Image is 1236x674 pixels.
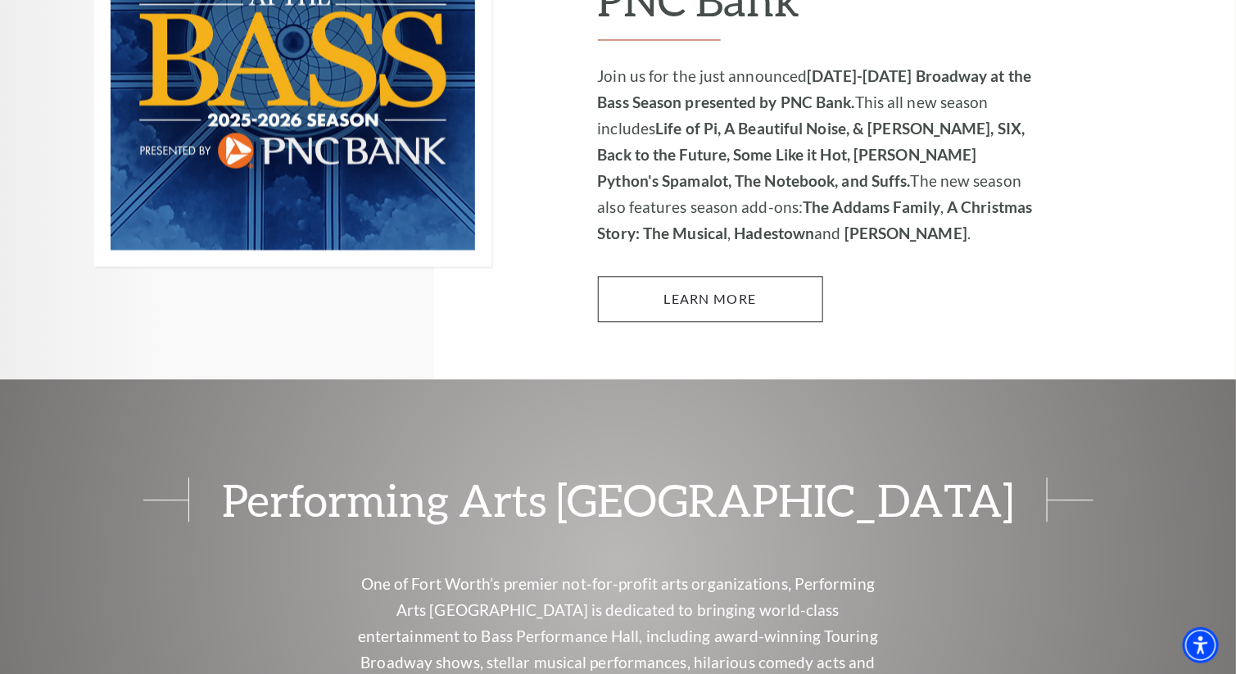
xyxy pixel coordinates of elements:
[598,197,1033,242] strong: A Christmas Story: The Musical
[735,224,815,242] strong: Hadestown
[598,66,1032,111] strong: [DATE]-[DATE] Broadway at the Bass Season presented by PNC Bank.
[844,224,967,242] strong: [PERSON_NAME]
[598,276,823,322] a: Learn More 2025-2026 Broadway at the Bass Season presented by PNC Bank
[598,119,1025,190] strong: Life of Pi, A Beautiful Noise, & [PERSON_NAME], SIX, Back to the Future, Some Like it Hot, [PERSO...
[598,63,1036,247] p: Join us for the just announced This all new season includes The new season also features season a...
[803,197,940,216] strong: The Addams Family
[1183,627,1219,663] div: Accessibility Menu
[188,477,1048,522] span: Performing Arts [GEOGRAPHIC_DATA]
